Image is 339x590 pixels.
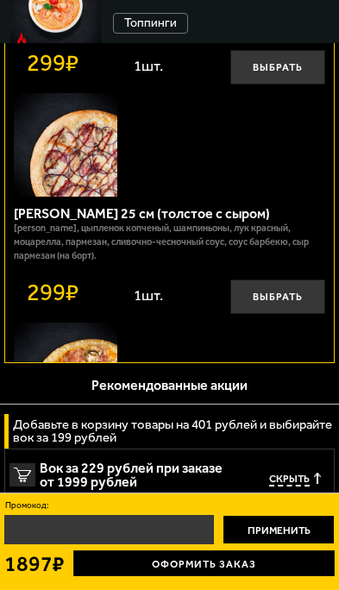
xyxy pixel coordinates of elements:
[22,42,83,84] strong: 299 ₽
[269,473,321,486] button: Скрыть
[230,50,325,85] button: Выбрать
[9,93,330,321] a: [PERSON_NAME] 25 см (толстое с сыром)[PERSON_NAME], цыпленок копченый, шампиньоны, лук красный, м...
[230,279,325,314] button: Выбрать
[113,13,188,34] button: Топпинги
[121,50,176,82] div: 1 шт.
[22,272,83,313] strong: 299 ₽
[40,461,232,489] span: Вок за 229 рублей при заказе от 1999 рублей
[14,222,325,272] p: [PERSON_NAME], цыпленок копченый, шампиньоны, лук красный, моцарелла, пармезан, сливочно-чесночны...
[269,473,310,486] span: Скрыть
[121,279,176,311] div: 1 шт.
[14,197,325,222] div: [PERSON_NAME] 25 см (толстое с сыром)
[15,33,28,47] img: Острое блюдо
